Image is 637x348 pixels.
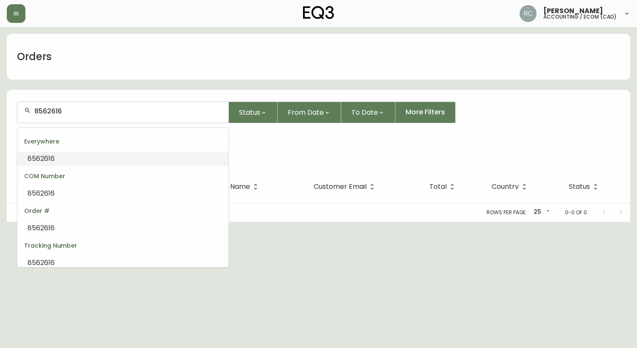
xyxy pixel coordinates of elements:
p: 0-0 of 0 [565,209,587,216]
div: 25 [530,205,551,219]
h1: Orders [17,50,52,64]
span: 8562616 [28,223,55,233]
div: Order # [17,201,228,221]
h5: accounting / ecom (cad) [543,14,617,19]
input: Search [34,107,222,115]
div: COM Number [17,166,228,186]
button: To Date [341,102,395,123]
button: From Date [278,102,341,123]
span: From Date [288,107,324,118]
img: f4ba4e02bd060be8f1386e3ca455bd0e [520,5,537,22]
span: Customer Email [314,184,367,189]
span: 8562616 [28,258,55,268]
span: Country [492,183,530,191]
p: Rows per page: [487,209,527,216]
span: Customer Email [314,183,378,191]
span: More Filters [406,108,445,117]
div: Everywhere [17,131,228,152]
button: More Filters [395,102,456,123]
span: To Date [351,107,378,118]
img: logo [303,6,334,19]
span: 8562616 [28,154,55,163]
span: Status [569,183,601,191]
span: [PERSON_NAME] [543,8,603,14]
span: Country [492,184,519,189]
span: Total [429,184,447,189]
div: Tracking Number [17,235,228,256]
span: Total [429,183,458,191]
span: Status [569,184,590,189]
button: Status [229,102,278,123]
span: 8562616 [28,188,55,198]
span: Status [239,107,260,118]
